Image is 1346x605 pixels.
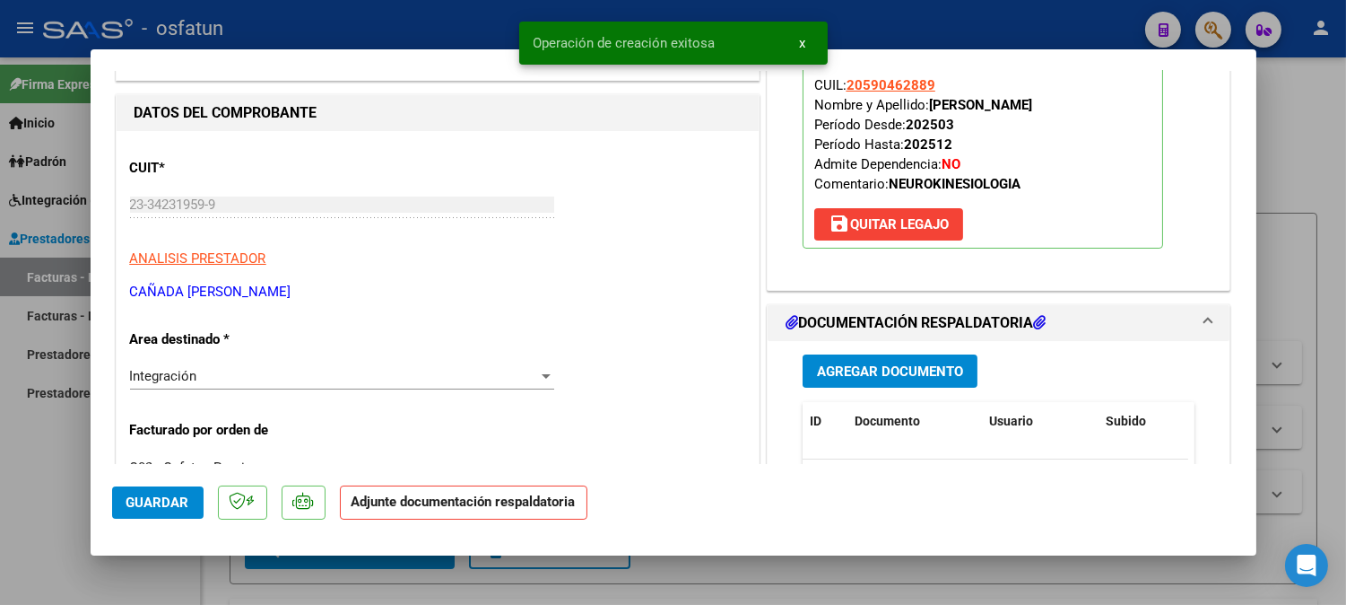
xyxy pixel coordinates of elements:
[112,487,204,519] button: Guardar
[352,494,576,510] strong: Adjunte documentación respaldatoria
[130,158,315,179] p: CUIT
[829,213,850,234] mat-icon: save
[130,368,197,384] span: Integración
[1099,402,1188,441] datatable-header-cell: Subido
[803,10,1163,249] p: Legajo preaprobado para Período de Prestación:
[847,77,935,93] span: 20590462889
[1285,544,1328,587] div: Open Intercom Messenger
[847,402,982,441] datatable-header-cell: Documento
[814,208,963,241] button: Quitar Legajo
[800,35,806,51] span: x
[786,27,821,59] button: x
[130,460,254,476] span: O02 - Osfatun Propio
[786,312,1046,334] h1: DOCUMENTACIÓN RESPALDATORIA
[982,402,1099,441] datatable-header-cell: Usuario
[989,414,1033,428] span: Usuario
[135,104,317,121] strong: DATOS DEL COMPROBANTE
[942,156,960,172] strong: NO
[1106,414,1146,428] span: Subido
[904,136,952,153] strong: 202512
[906,117,954,133] strong: 202503
[130,329,315,350] p: Area destinado *
[929,97,1032,113] strong: [PERSON_NAME]
[829,216,949,232] span: Quitar Legajo
[130,250,266,267] span: ANALISIS PRESTADOR
[855,414,920,428] span: Documento
[803,460,1188,504] div: No data to display
[130,420,315,441] p: Facturado por orden de
[803,355,977,388] button: Agregar Documento
[130,282,745,302] p: CAÑADA [PERSON_NAME]
[803,402,847,441] datatable-header-cell: ID
[126,495,189,511] span: Guardar
[534,34,716,52] span: Operación de creación exitosa
[814,176,1020,192] span: Comentario:
[768,305,1230,341] mat-expansion-panel-header: DOCUMENTACIÓN RESPALDATORIA
[889,176,1020,192] strong: NEUROKINESIOLOGIA
[810,414,821,428] span: ID
[814,77,1032,192] span: CUIL: Nombre y Apellido: Período Desde: Período Hasta: Admite Dependencia:
[817,364,963,380] span: Agregar Documento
